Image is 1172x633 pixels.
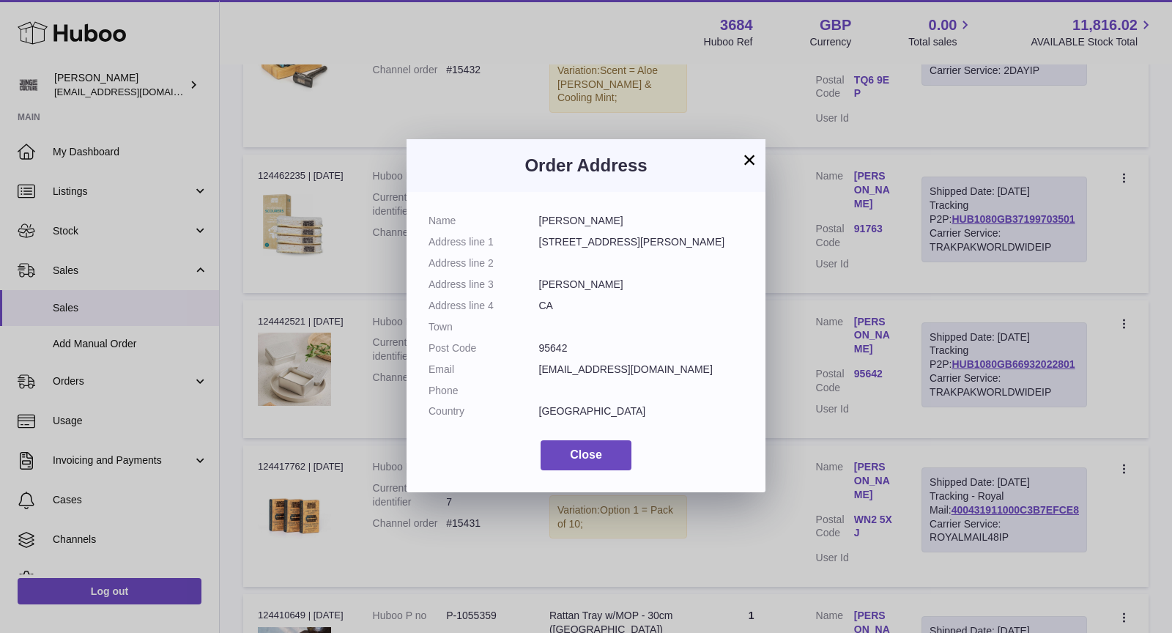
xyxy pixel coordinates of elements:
dd: 95642 [539,341,744,355]
dt: Address line 2 [429,256,539,270]
dt: Address line 3 [429,278,539,292]
dt: Address line 4 [429,299,539,313]
dd: ‎ [539,256,744,270]
dt: Phone [429,384,539,398]
dt: Country [429,404,539,418]
button: × [741,151,758,169]
h3: Order Address [429,154,743,177]
dt: Email [429,363,539,377]
dd: [EMAIL_ADDRESS][DOMAIN_NAME] [539,363,744,377]
dt: Address line 1 [429,235,539,249]
dd: CA [539,299,744,313]
dt: Town [429,320,539,334]
dt: Post Code [429,341,539,355]
dt: Name [429,214,539,228]
dd: [GEOGRAPHIC_DATA] [539,404,744,418]
dd: [STREET_ADDRESS][PERSON_NAME] [539,235,744,249]
dd: [PERSON_NAME] [539,214,744,228]
span: Close [570,448,602,461]
dd: [PERSON_NAME] [539,278,744,292]
button: Close [541,440,631,470]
